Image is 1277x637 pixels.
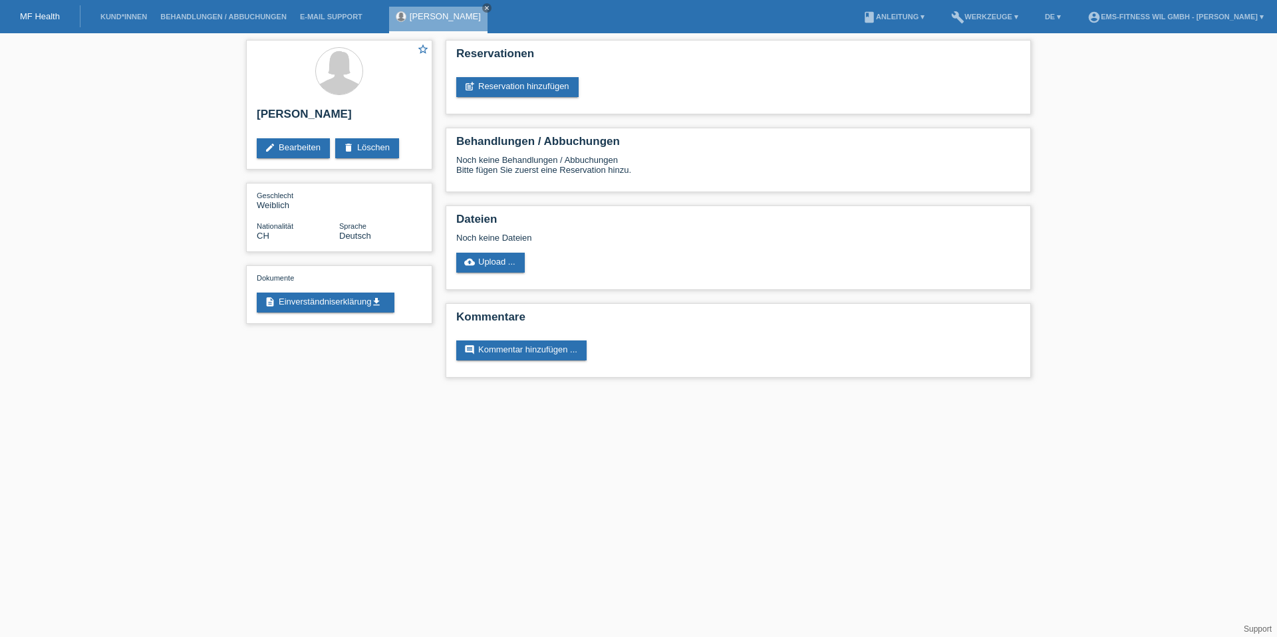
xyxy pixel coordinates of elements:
span: Deutsch [339,231,371,241]
div: Noch keine Behandlungen / Abbuchungen Bitte fügen Sie zuerst eine Reservation hinzu. [456,155,1020,185]
i: close [484,5,490,11]
div: Weiblich [257,190,339,210]
a: star_border [417,43,429,57]
span: Geschlecht [257,191,293,199]
i: description [265,297,275,307]
a: editBearbeiten [257,138,330,158]
span: Nationalität [257,222,293,230]
a: deleteLöschen [335,138,399,158]
h2: Behandlungen / Abbuchungen [456,135,1020,155]
a: post_addReservation hinzufügen [456,77,579,97]
a: Kund*innen [94,13,154,21]
a: bookAnleitung ▾ [856,13,931,21]
h2: Dateien [456,213,1020,233]
a: Support [1244,624,1272,634]
i: post_add [464,81,475,92]
div: Noch keine Dateien [456,233,863,243]
i: comment [464,344,475,355]
h2: [PERSON_NAME] [257,108,422,128]
a: descriptionEinverständniserklärungget_app [257,293,394,313]
a: MF Health [20,11,60,21]
span: Schweiz [257,231,269,241]
h2: Reservationen [456,47,1020,67]
span: Dokumente [257,274,294,282]
i: get_app [371,297,382,307]
span: Sprache [339,222,366,230]
i: account_circle [1087,11,1101,24]
i: book [863,11,876,24]
a: buildWerkzeuge ▾ [944,13,1025,21]
a: cloud_uploadUpload ... [456,253,525,273]
a: E-Mail Support [293,13,369,21]
i: edit [265,142,275,153]
a: DE ▾ [1038,13,1067,21]
a: [PERSON_NAME] [410,11,481,21]
a: close [482,3,492,13]
a: Behandlungen / Abbuchungen [154,13,293,21]
a: account_circleEMS-Fitness Wil GmbH - [PERSON_NAME] ▾ [1081,13,1270,21]
i: build [951,11,964,24]
i: star_border [417,43,429,55]
i: cloud_upload [464,257,475,267]
a: commentKommentar hinzufügen ... [456,340,587,360]
h2: Kommentare [456,311,1020,330]
i: delete [343,142,354,153]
